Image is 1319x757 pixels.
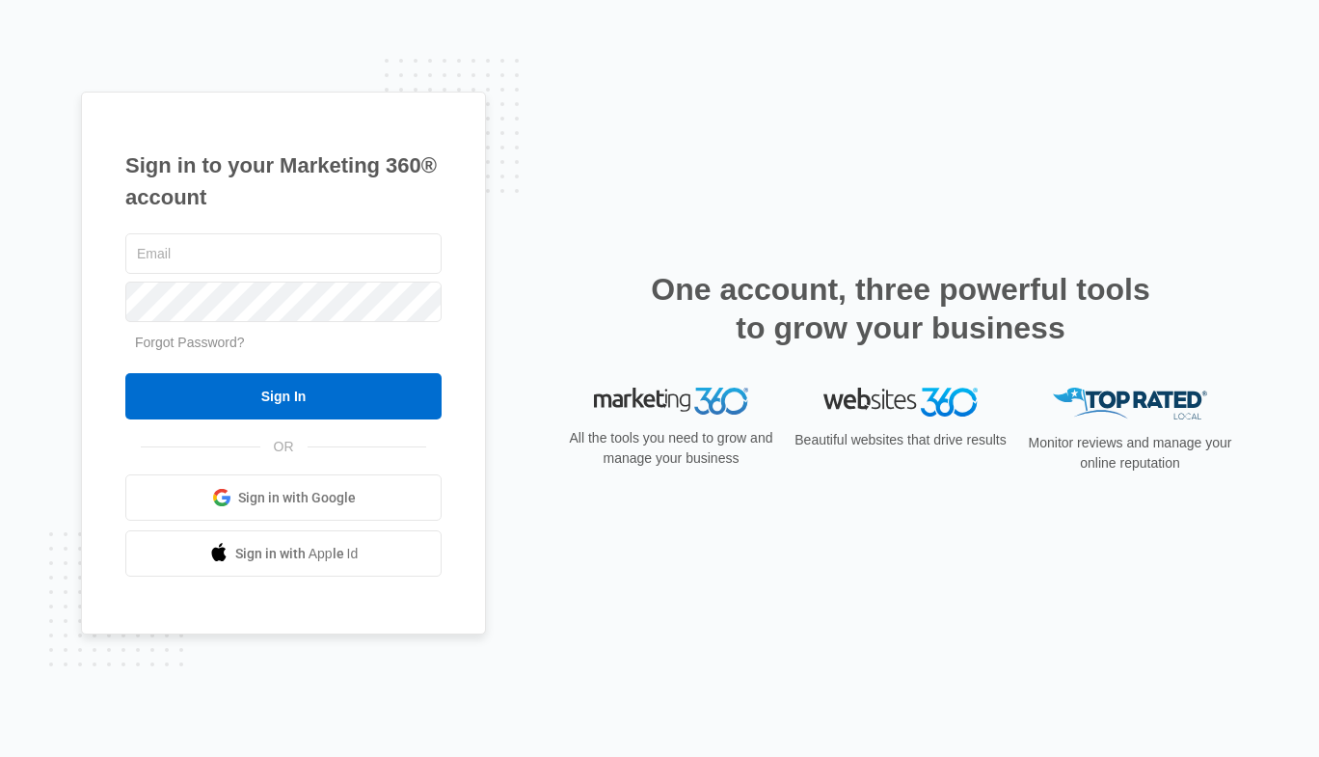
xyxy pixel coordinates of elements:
[645,270,1156,347] h2: One account, three powerful tools to grow your business
[135,335,245,350] a: Forgot Password?
[823,388,978,416] img: Websites 360
[238,488,356,508] span: Sign in with Google
[594,388,748,415] img: Marketing 360
[125,149,442,213] h1: Sign in to your Marketing 360® account
[125,373,442,419] input: Sign In
[235,544,359,564] span: Sign in with Apple Id
[793,430,1009,450] p: Beautiful websites that drive results
[125,530,442,577] a: Sign in with Apple Id
[125,233,442,274] input: Email
[125,474,442,521] a: Sign in with Google
[1022,433,1238,473] p: Monitor reviews and manage your online reputation
[1053,388,1207,419] img: Top Rated Local
[563,428,779,469] p: All the tools you need to grow and manage your business
[260,437,308,457] span: OR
